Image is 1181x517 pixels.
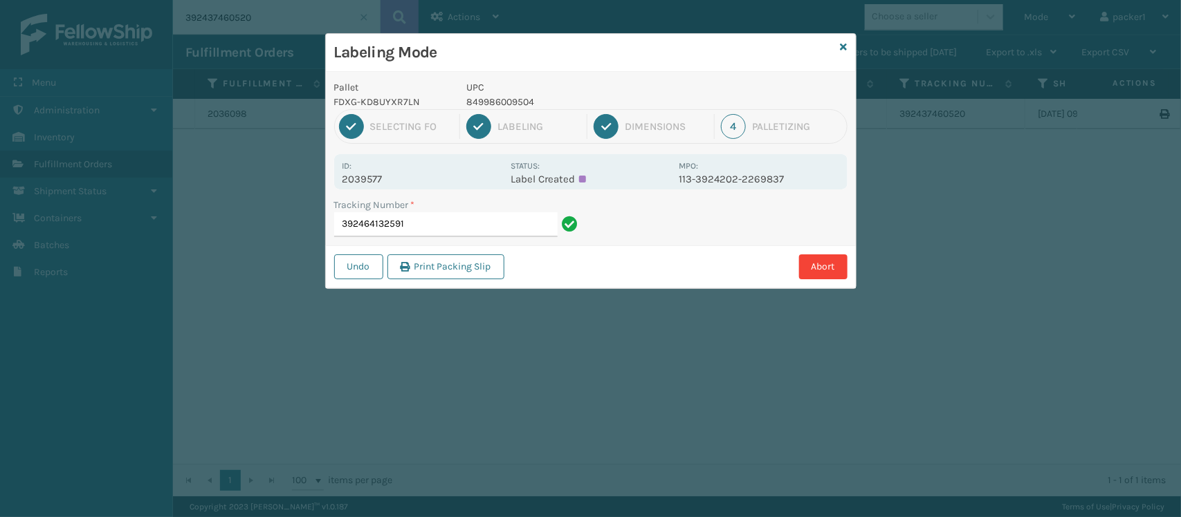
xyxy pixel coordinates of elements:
[752,120,842,133] div: Palletizing
[466,80,670,95] p: UPC
[370,120,453,133] div: Selecting FO
[387,254,504,279] button: Print Packing Slip
[339,114,364,139] div: 1
[511,161,540,171] label: Status:
[511,173,670,185] p: Label Created
[334,42,835,63] h3: Labeling Mode
[625,120,708,133] div: Dimensions
[342,173,502,185] p: 2039577
[466,95,670,109] p: 849986009504
[799,254,848,279] button: Abort
[466,114,491,139] div: 2
[497,120,580,133] div: Labeling
[334,254,383,279] button: Undo
[334,80,450,95] p: Pallet
[721,114,746,139] div: 4
[342,161,352,171] label: Id:
[594,114,619,139] div: 3
[679,173,839,185] p: 113-3924202-2269837
[334,198,415,212] label: Tracking Number
[679,161,698,171] label: MPO:
[334,95,450,109] p: FDXG-KD8UYXR7LN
